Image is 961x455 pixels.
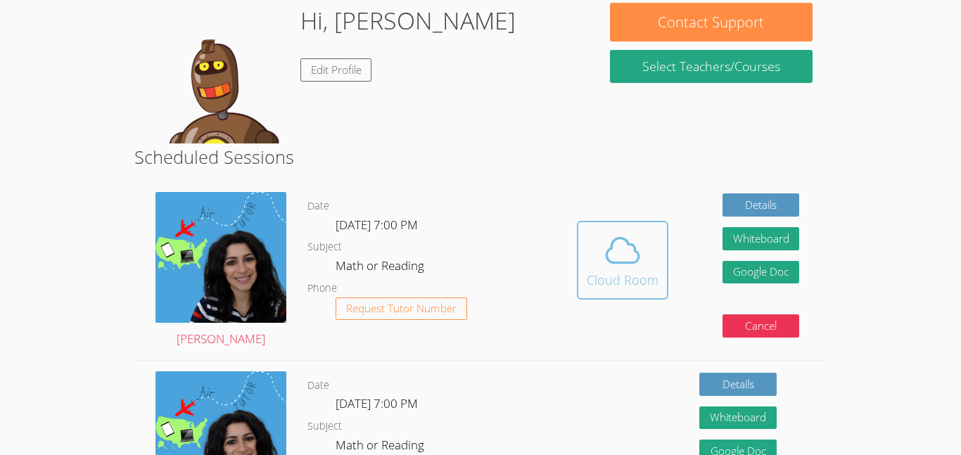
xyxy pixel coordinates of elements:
[307,238,342,256] dt: Subject
[699,373,777,396] a: Details
[134,143,827,170] h2: Scheduled Sessions
[577,221,668,300] button: Cloud Room
[307,280,337,297] dt: Phone
[723,314,800,338] button: Cancel
[336,217,418,233] span: [DATE] 7:00 PM
[300,58,372,82] a: Edit Profile
[300,3,516,39] h1: Hi, [PERSON_NAME]
[307,198,329,215] dt: Date
[346,303,457,314] span: Request Tutor Number
[148,3,289,143] img: default.png
[336,395,418,411] span: [DATE] 7:00 PM
[610,3,813,41] button: Contact Support
[699,406,777,430] button: Whiteboard
[723,261,800,284] a: Google Doc
[336,297,467,321] button: Request Tutor Number
[155,192,286,350] a: [PERSON_NAME]
[307,418,342,435] dt: Subject
[336,256,427,280] dd: Math or Reading
[307,377,329,395] dt: Date
[723,193,800,217] a: Details
[723,227,800,250] button: Whiteboard
[587,270,658,290] div: Cloud Room
[610,50,813,83] a: Select Teachers/Courses
[155,192,286,323] img: air%20tutor%20avatar.png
